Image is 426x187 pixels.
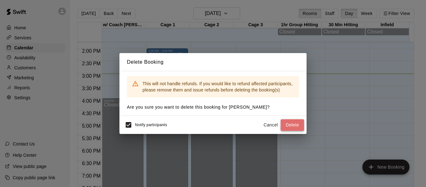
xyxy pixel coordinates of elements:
div: This will not handle refunds. If you would like to refund affected participants, please remove th... [143,78,294,96]
span: Notify participants [135,123,167,127]
p: Are you sure you want to delete this booking for [PERSON_NAME] ? [127,104,299,111]
h2: Delete Booking [119,53,307,71]
button: Cancel [261,119,281,131]
button: Delete [281,119,304,131]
